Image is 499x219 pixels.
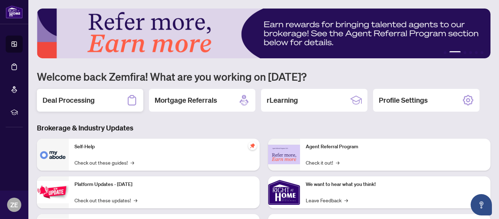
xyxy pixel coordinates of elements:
[449,51,461,54] button: 2
[74,196,137,204] a: Check out these updates!→
[267,95,298,105] h2: rLearning
[155,95,217,105] h2: Mortgage Referrals
[43,95,95,105] h2: Deal Processing
[475,51,478,54] button: 5
[306,159,339,166] a: Check it out!→
[74,143,254,151] p: Self-Help
[248,141,257,150] span: pushpin
[471,194,492,215] button: Open asap
[134,196,137,204] span: →
[481,51,483,54] button: 6
[37,181,69,203] img: Platform Updates - July 21, 2025
[131,159,134,166] span: →
[37,139,69,171] img: Self-Help
[37,70,490,83] h1: Welcome back Zemfira! What are you working on [DATE]?
[344,196,348,204] span: →
[379,95,428,105] h2: Profile Settings
[464,51,466,54] button: 3
[37,123,490,133] h3: Brokerage & Industry Updates
[336,159,339,166] span: →
[74,159,134,166] a: Check out these guides!→
[74,181,254,188] p: Platform Updates - [DATE]
[268,176,300,208] img: We want to hear what you think!
[306,143,485,151] p: Agent Referral Program
[469,51,472,54] button: 4
[10,200,18,210] span: ZE
[268,145,300,164] img: Agent Referral Program
[306,181,485,188] p: We want to hear what you think!
[306,196,348,204] a: Leave Feedback→
[6,5,23,18] img: logo
[37,9,490,58] img: Slide 1
[444,51,447,54] button: 1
